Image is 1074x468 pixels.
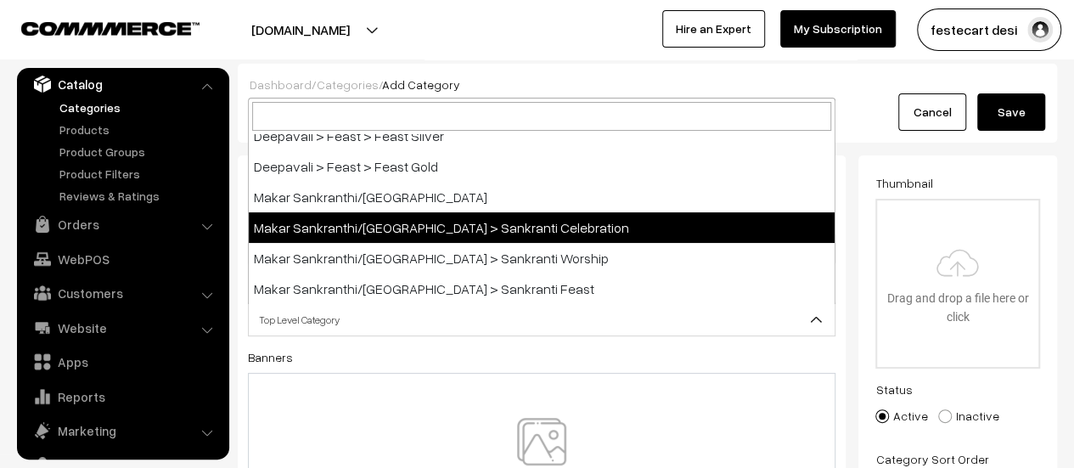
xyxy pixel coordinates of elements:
a: My Subscription [780,10,896,48]
a: Categories [55,99,223,116]
img: user [1027,17,1053,42]
img: COMMMERCE [21,22,200,35]
li: Makar Sankranthi/[GEOGRAPHIC_DATA] > Sankranti Worship [249,243,835,273]
div: / / [250,76,1045,93]
span: Top Level Category [249,305,835,335]
a: Cancel [898,93,966,131]
li: Makar Sankranthi/[GEOGRAPHIC_DATA] > Sankranti Celebration [249,212,835,243]
a: WebPOS [21,244,223,274]
a: Catalog [21,69,223,99]
li: Deepavali > Feast > Feast Gold [249,151,835,182]
a: Customers [21,278,223,308]
a: Apps [21,347,223,377]
a: Orders [21,209,223,240]
a: Hire an Expert [662,10,765,48]
li: Makar Sankranthi/[GEOGRAPHIC_DATA] > Sankranti Feast [249,273,835,304]
a: Categories [317,77,379,92]
a: Products [55,121,223,138]
span: Add Category [382,77,460,92]
label: Banners [248,348,293,366]
li: Deepavali > Feast > Feast Silver [249,121,835,151]
a: Website [21,313,223,343]
a: COMMMERCE [21,17,170,37]
a: Dashboard [250,77,312,92]
label: Active [875,407,927,425]
button: festecart desi [917,8,1061,51]
a: Product Filters [55,165,223,183]
label: Category Sort Order [875,450,988,468]
button: [DOMAIN_NAME] [192,8,409,51]
a: Product Groups [55,143,223,161]
button: Save [977,93,1045,131]
span: Top Level Category [248,302,835,336]
li: Makar Sankranthi/[GEOGRAPHIC_DATA] [249,182,835,212]
label: Thumbnail [875,174,932,192]
label: Inactive [938,407,998,425]
label: Status [875,381,912,398]
a: Reviews & Ratings [55,187,223,205]
a: Marketing [21,415,223,446]
a: Reports [21,381,223,412]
